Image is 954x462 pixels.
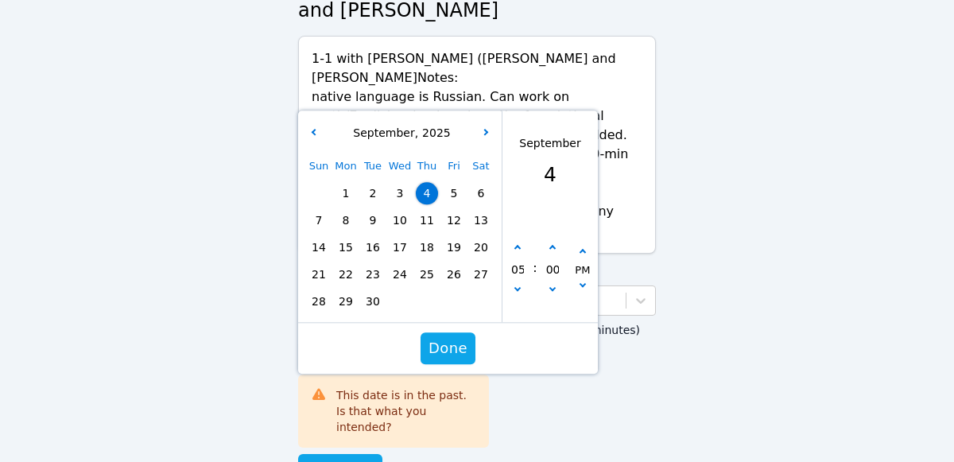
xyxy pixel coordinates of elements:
span: September [349,126,414,139]
div: Choose Monday September 01 of 2025 [332,180,359,207]
span: 18 [416,236,438,258]
span: 16 [362,236,384,258]
div: Tue [359,153,386,180]
span: 24 [389,263,411,285]
div: Choose Monday September 22 of 2025 [332,261,359,288]
span: 7 [308,209,330,231]
div: , [349,125,450,142]
span: 14 [308,236,330,258]
div: Choose Tuesday September 09 of 2025 [359,207,386,234]
div: Choose Friday September 19 of 2025 [440,234,467,261]
span: 2025 [418,126,451,139]
div: Thu [413,153,440,180]
div: Choose Thursday September 11 of 2025 [413,207,440,234]
div: Choose Tuesday September 30 of 2025 [359,288,386,315]
div: Choose Monday September 15 of 2025 [332,234,359,261]
div: Choose Wednesday September 24 of 2025 [386,261,413,288]
span: 12 [443,209,465,231]
span: 5 [443,182,465,204]
div: Mon [332,153,359,180]
div: Choose Saturday September 20 of 2025 [467,234,494,261]
span: 10 [389,209,411,231]
div: Choose Sunday August 31 of 2025 [305,180,332,207]
span: Done [429,337,467,359]
div: 4 [519,160,580,190]
span: 30 [362,290,384,313]
span: : [533,216,537,320]
div: Choose Thursday September 18 of 2025 [413,234,440,261]
span: 20 [470,236,492,258]
div: Choose Friday September 26 of 2025 [440,261,467,288]
div: Choose Monday September 08 of 2025 [332,207,359,234]
div: Choose Saturday September 06 of 2025 [467,180,494,207]
span: 25 [416,263,438,285]
div: Choose Tuesday September 02 of 2025 [359,180,386,207]
div: Choose Friday September 05 of 2025 [440,180,467,207]
div: PM [575,262,590,280]
div: Choose Wednesday September 03 of 2025 [386,180,413,207]
span: 3 [389,182,411,204]
span: 13 [470,209,492,231]
div: Choose Tuesday September 16 of 2025 [359,234,386,261]
span: 19 [443,236,465,258]
div: Choose Wednesday September 10 of 2025 [386,207,413,234]
div: Choose Tuesday September 23 of 2025 [359,261,386,288]
div: Choose Thursday October 02 of 2025 [413,288,440,315]
span: 23 [362,263,384,285]
span: 17 [389,236,411,258]
p: native language is Russian. Can work on math/English school work and/or foundational skills. Let ... [312,87,642,183]
span: 4 [416,182,438,204]
span: 9 [362,209,384,231]
span: 26 [443,263,465,285]
button: Done [421,332,475,364]
div: Choose Monday September 29 of 2025 [332,288,359,315]
div: Sat [467,153,494,180]
div: Choose Saturday September 27 of 2025 [467,261,494,288]
div: Choose Thursday September 04 of 2025 [413,180,440,207]
div: Choose Saturday September 13 of 2025 [467,207,494,234]
div: Wed [386,153,413,180]
div: Choose Sunday September 21 of 2025 [305,261,332,288]
div: Choose Friday October 03 of 2025 [440,288,467,315]
div: Choose Wednesday October 01 of 2025 [386,288,413,315]
div: Sun [305,153,332,180]
span: 21 [308,263,330,285]
div: Choose Wednesday September 17 of 2025 [386,234,413,261]
div: Choose Sunday September 07 of 2025 [305,207,332,234]
div: Choose Saturday October 04 of 2025 [467,288,494,315]
span: 11 [416,209,438,231]
div: Choose Thursday September 25 of 2025 [413,261,440,288]
span: 22 [335,263,357,285]
span: 15 [335,236,357,258]
span: 27 [470,263,492,285]
span: 6 [470,182,492,204]
div: Fri [440,153,467,180]
div: Choose Sunday September 28 of 2025 [305,288,332,315]
span: 1 [335,182,357,204]
div: Choose Friday September 12 of 2025 [440,207,467,234]
span: 29 [335,290,357,313]
div: This date is in the past. Is that what you intended? [336,387,476,435]
span: 1-1 with [PERSON_NAME] ([PERSON_NAME] and [PERSON_NAME] Notes: [312,51,616,85]
div: September [519,135,580,152]
span: 2 [362,182,384,204]
span: 8 [335,209,357,231]
span: 28 [308,290,330,313]
div: Choose Sunday September 14 of 2025 [305,234,332,261]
